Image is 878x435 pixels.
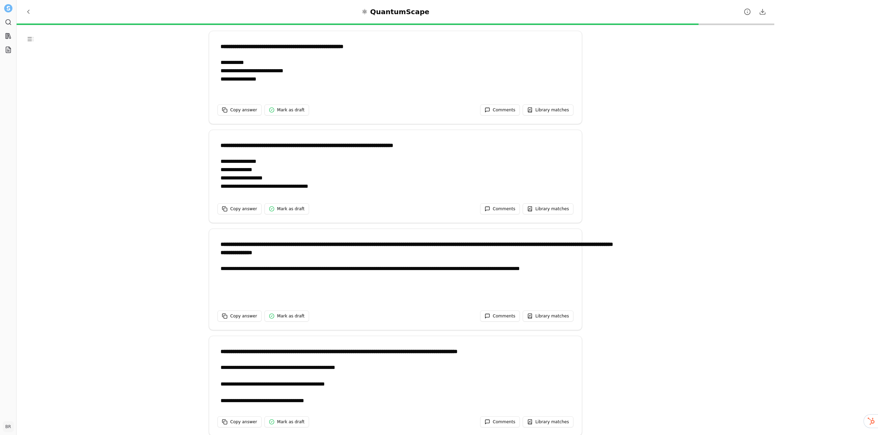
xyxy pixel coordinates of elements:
button: Mark as draft [264,311,309,322]
button: Mark as draft [264,416,309,427]
button: Mark as draft [264,104,309,115]
a: Projects [3,44,14,55]
span: Copy answer [230,107,257,113]
button: Library matches [523,311,573,322]
span: Comments [493,419,515,425]
span: Copy answer [230,313,257,319]
span: Comments [493,107,515,113]
div: ⚛ QuantumScape [362,7,429,17]
a: Search [3,17,14,28]
button: BR [3,421,14,432]
button: Mark as draft [264,203,309,214]
span: Library matches [535,206,569,212]
span: Copy answer [230,419,257,425]
span: Comments [493,313,515,319]
img: Settle [4,4,12,12]
button: Copy answer [217,311,262,322]
button: Copy answer [217,203,262,214]
span: Library matches [535,419,569,425]
button: Comments [480,104,520,115]
button: Back to Projects [22,6,35,18]
button: Copy answer [217,416,262,427]
span: Comments [493,206,515,212]
button: Comments [480,203,520,214]
span: Mark as draft [277,419,305,425]
button: Comments [480,416,520,427]
span: Copy answer [230,206,257,212]
button: Library matches [523,416,573,427]
span: Mark as draft [277,313,305,319]
span: Library matches [535,107,569,113]
button: Library matches [523,203,573,214]
button: Settle [3,3,14,14]
button: Project details [741,6,754,18]
a: Library [3,30,14,41]
button: Library matches [523,104,573,115]
button: Comments [480,311,520,322]
span: Library matches [535,313,569,319]
button: Copy answer [217,104,262,115]
span: Mark as draft [277,206,305,212]
span: Mark as draft [277,107,305,113]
